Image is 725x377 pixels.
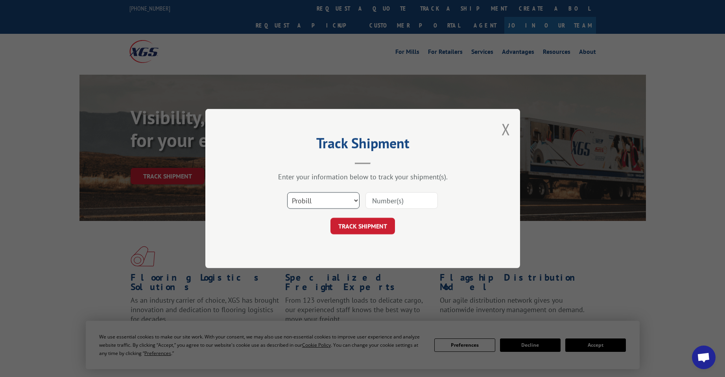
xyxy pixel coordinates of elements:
h2: Track Shipment [245,138,481,153]
button: TRACK SHIPMENT [330,218,395,234]
input: Number(s) [365,192,438,209]
button: Close modal [502,119,510,140]
div: Open chat [692,346,716,369]
div: Enter your information below to track your shipment(s). [245,172,481,181]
